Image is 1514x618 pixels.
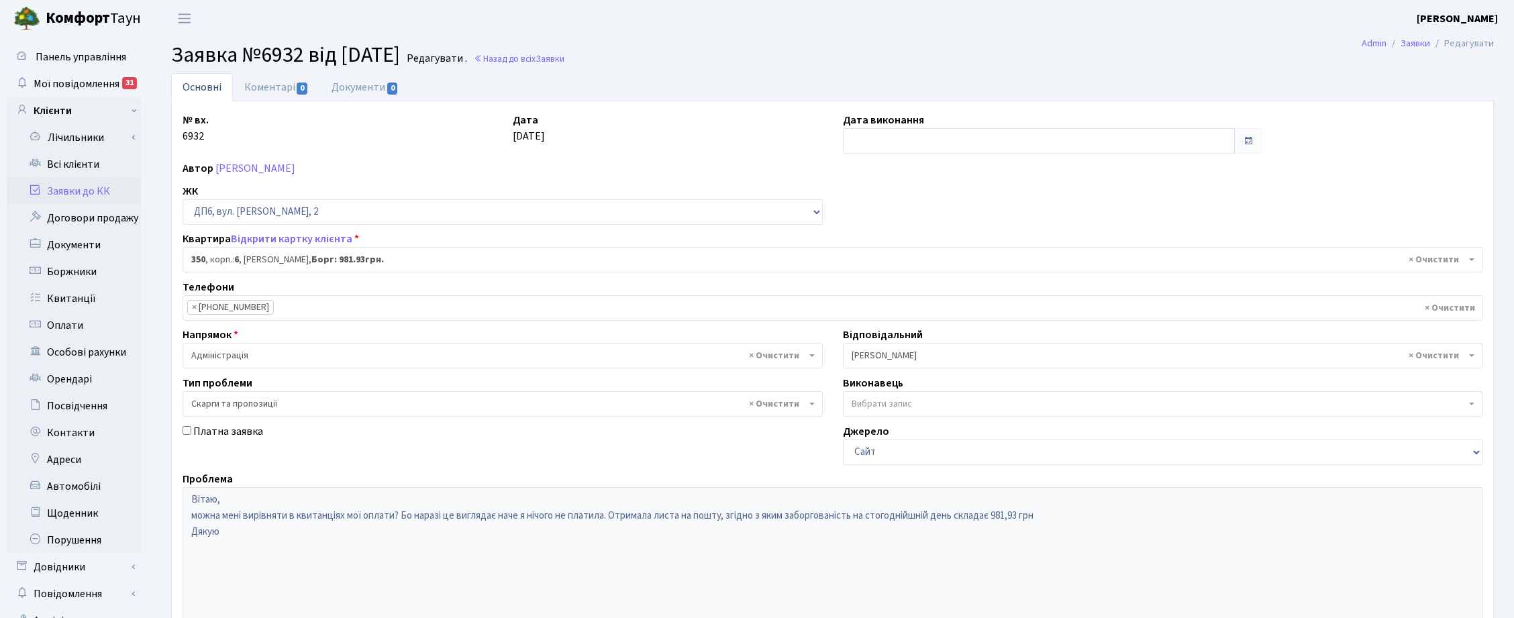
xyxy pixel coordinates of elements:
a: Всі клієнти [7,151,141,178]
span: × [192,301,197,314]
a: [PERSON_NAME] [215,161,295,176]
a: Документи [320,73,410,101]
span: Видалити всі елементи [749,397,799,411]
nav: breadcrumb [1342,30,1514,58]
span: Видалити всі елементи [1425,301,1475,315]
span: Скарги та пропозиції [191,397,806,411]
span: <b>350</b>, корп.: <b>6</b>, Бойчук Ольга Ярославівна, <b>Борг: 981.93грн.</b> [183,247,1482,272]
a: Квитанції [7,285,141,312]
label: Платна заявка [193,423,263,440]
label: Джерело [843,423,889,440]
label: № вх. [183,112,209,128]
b: Борг: 981.93грн. [311,253,384,266]
a: Заявки [1401,36,1430,50]
span: Панель управління [36,50,126,64]
a: Відкрити картку клієнта [231,231,352,246]
div: [DATE] [503,112,833,154]
a: Панель управління [7,44,141,70]
div: 6932 [172,112,503,154]
span: Скарги та пропозиції [183,391,823,417]
span: Таун [46,7,141,30]
label: Тип проблеми [183,375,252,391]
label: Виконавець [843,375,903,391]
img: logo.png [13,5,40,32]
b: 350 [191,253,205,266]
label: Дата [513,112,538,128]
button: Переключити навігацію [168,7,201,30]
span: Адміністрація [191,349,806,362]
span: Видалити всі елементи [1409,253,1459,266]
span: Видалити всі елементи [1409,349,1459,362]
a: Коментарі [233,73,320,101]
a: Особові рахунки [7,339,141,366]
li: 050-018-88-01 [187,300,274,315]
span: Заявка №6932 від [DATE] [171,40,400,70]
span: Корчун І.С. [843,343,1483,368]
a: Мої повідомлення31 [7,70,141,97]
small: Редагувати . [404,52,467,65]
a: Назад до всіхЗаявки [474,52,564,65]
b: Комфорт [46,7,110,29]
span: Адміністрація [183,343,823,368]
span: Заявки [536,52,564,65]
b: [PERSON_NAME] [1417,11,1498,26]
a: Оплати [7,312,141,339]
label: Телефони [183,279,234,295]
a: Адреси [7,446,141,473]
a: Щоденник [7,500,141,527]
a: Повідомлення [7,580,141,607]
a: Лічильники [15,124,141,151]
label: ЖК [183,183,198,199]
a: Документи [7,231,141,258]
a: Клієнти [7,97,141,124]
a: Боржники [7,258,141,285]
span: <b>350</b>, корп.: <b>6</b>, Бойчук Ольга Ярославівна, <b>Борг: 981.93грн.</b> [191,253,1466,266]
span: Корчун І.С. [852,349,1466,362]
label: Автор [183,160,213,176]
span: Вибрати запис [852,397,912,411]
span: 0 [387,83,398,95]
a: Орендарі [7,366,141,393]
a: [PERSON_NAME] [1417,11,1498,27]
span: Видалити всі елементи [749,349,799,362]
a: Порушення [7,527,141,554]
span: 0 [297,83,307,95]
li: Редагувати [1430,36,1494,51]
a: Договори продажу [7,205,141,231]
label: Проблема [183,471,233,487]
b: 6 [234,253,239,266]
a: Довідники [7,554,141,580]
div: 31 [122,77,137,89]
label: Напрямок [183,327,238,343]
span: Мої повідомлення [34,76,119,91]
a: Заявки до КК [7,178,141,205]
label: Квартира [183,231,359,247]
label: Дата виконання [843,112,924,128]
a: Основні [171,73,233,101]
a: Контакти [7,419,141,446]
a: Admin [1362,36,1386,50]
a: Посвідчення [7,393,141,419]
label: Відповідальний [843,327,923,343]
a: Автомобілі [7,473,141,500]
